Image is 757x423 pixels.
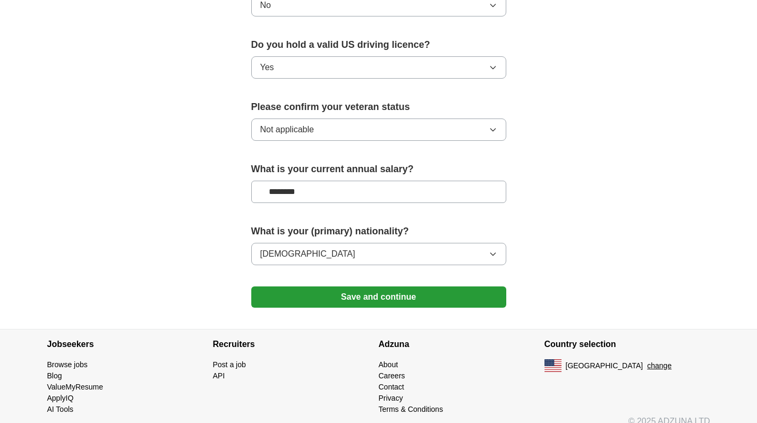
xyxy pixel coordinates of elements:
[545,359,562,372] img: US flag
[47,394,74,402] a: ApplyIQ
[213,371,225,380] a: API
[566,360,643,371] span: [GEOGRAPHIC_DATA]
[379,394,403,402] a: Privacy
[260,248,355,260] span: [DEMOGRAPHIC_DATA]
[379,371,405,380] a: Careers
[251,38,506,52] label: Do you hold a valid US driving licence?
[251,162,506,176] label: What is your current annual salary?
[251,286,506,308] button: Save and continue
[545,329,710,359] h4: Country selection
[251,243,506,265] button: [DEMOGRAPHIC_DATA]
[260,123,314,136] span: Not applicable
[251,100,506,114] label: Please confirm your veteran status
[379,360,398,369] a: About
[47,405,74,413] a: AI Tools
[647,360,671,371] button: change
[47,371,62,380] a: Blog
[251,56,506,79] button: Yes
[251,119,506,141] button: Not applicable
[213,360,246,369] a: Post a job
[47,383,104,391] a: ValueMyResume
[251,224,506,239] label: What is your (primary) nationality?
[260,61,274,74] span: Yes
[379,383,404,391] a: Contact
[47,360,88,369] a: Browse jobs
[379,405,443,413] a: Terms & Conditions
